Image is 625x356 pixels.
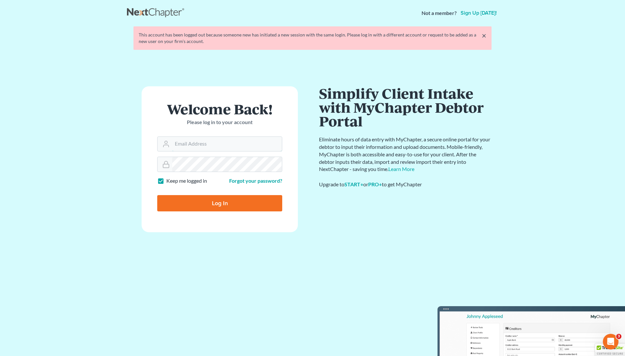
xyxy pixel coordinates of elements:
[616,334,621,339] span: 3
[482,32,486,39] a: ×
[157,119,282,126] p: Please log in to your account
[157,195,282,211] input: Log In
[172,137,282,151] input: Email Address
[319,86,492,128] h1: Simplify Client Intake with MyChapter Debtor Portal
[157,102,282,116] h1: Welcome Back!
[319,136,492,173] p: Eliminate hours of data entry with MyChapter, a secure online portal for your debtor to input the...
[344,181,363,187] a: START+
[459,10,498,16] a: Sign up [DATE]!
[422,9,457,17] strong: Not a member?
[595,344,625,356] div: TrustedSite Certified
[388,166,414,172] a: Learn More
[139,32,486,45] div: This account has been logged out because someone new has initiated a new session with the same lo...
[603,334,618,349] iframe: Intercom live chat
[368,181,382,187] a: PRO+
[319,181,492,188] div: Upgrade to or to get MyChapter
[229,178,282,184] a: Forgot your password?
[166,177,207,185] label: Keep me logged in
